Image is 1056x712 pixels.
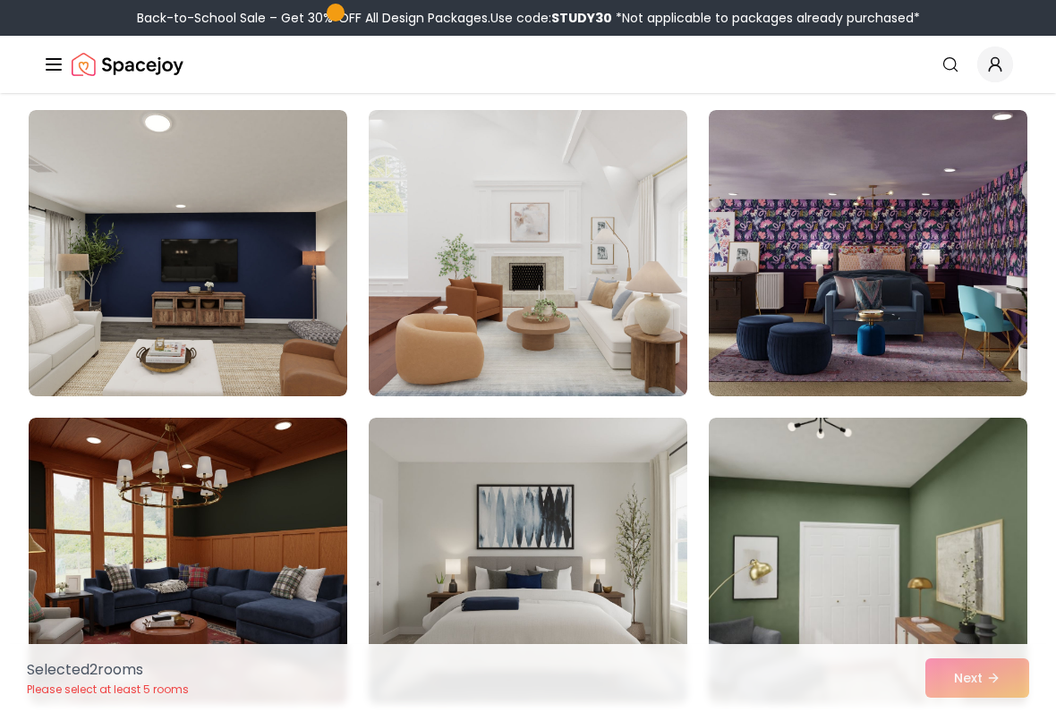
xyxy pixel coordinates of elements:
[369,110,687,396] img: Room room-2
[551,9,612,27] b: STUDY30
[27,682,189,697] p: Please select at least 5 rooms
[29,110,347,396] img: Room room-1
[612,9,920,27] span: *Not applicable to packages already purchased*
[27,659,189,681] p: Selected 2 room s
[369,418,687,704] img: Room room-5
[29,418,347,704] img: Room room-4
[137,9,920,27] div: Back-to-School Sale – Get 30% OFF All Design Packages.
[490,9,612,27] span: Use code:
[43,36,1013,93] nav: Global
[709,418,1027,704] img: Room room-6
[709,110,1027,396] img: Room room-3
[72,47,183,82] a: Spacejoy
[72,47,183,82] img: Spacejoy Logo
